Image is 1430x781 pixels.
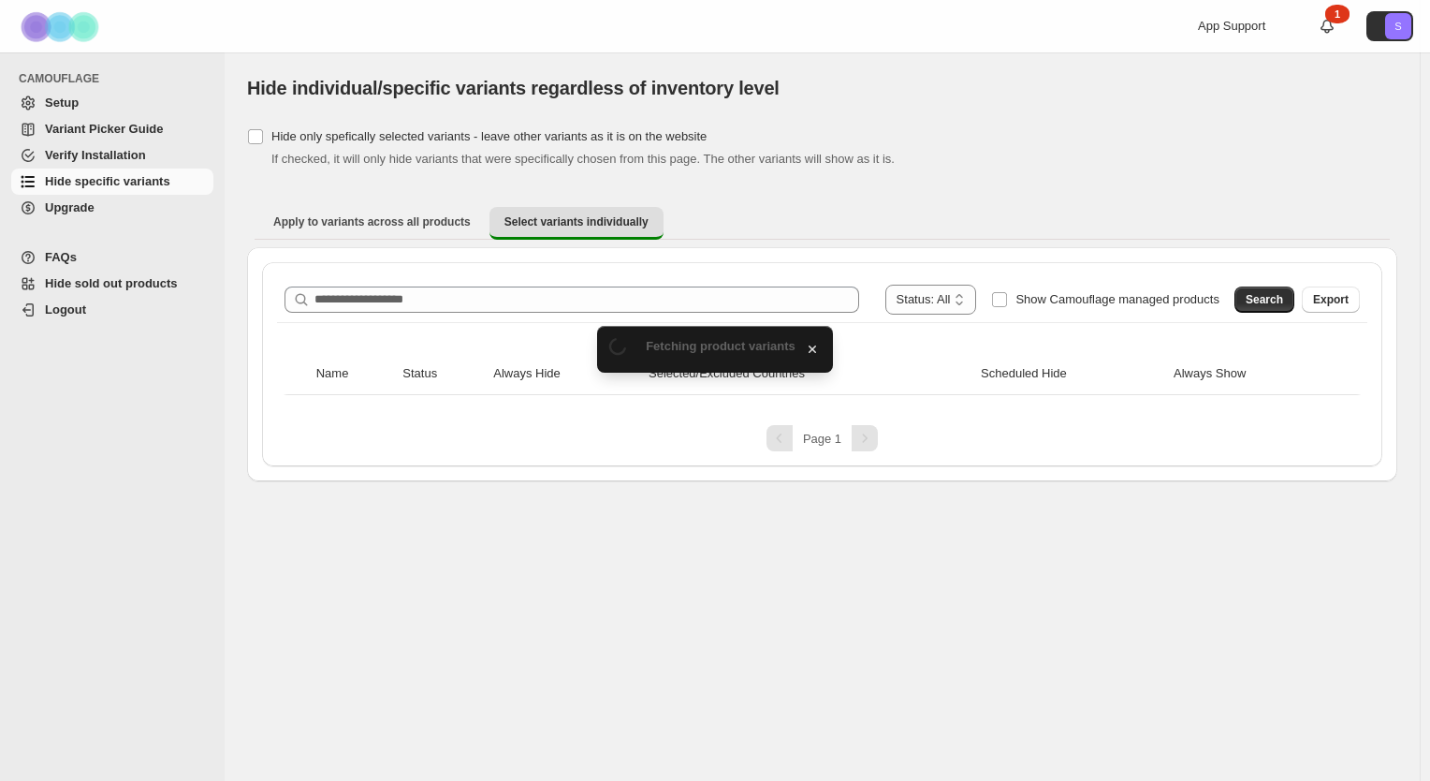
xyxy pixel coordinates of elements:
th: Scheduled Hide [975,353,1168,395]
span: Apply to variants across all products [273,214,471,229]
th: Selected/Excluded Countries [643,353,975,395]
a: FAQs [11,244,213,271]
span: Page 1 [803,432,841,446]
span: CAMOUFLAGE [19,71,215,86]
span: Fetching product variants [646,339,795,353]
span: App Support [1198,19,1265,33]
span: Hide sold out products [45,276,178,290]
span: Hide specific variants [45,174,170,188]
nav: Pagination [277,425,1367,451]
a: Logout [11,297,213,323]
button: Avatar with initials S [1366,11,1413,41]
span: Variant Picker Guide [45,122,163,136]
span: Verify Installation [45,148,146,162]
a: Variant Picker Guide [11,116,213,142]
a: Verify Installation [11,142,213,169]
span: Upgrade [45,200,95,214]
span: Show Camouflage managed products [1015,292,1219,306]
th: Always Show [1168,353,1334,395]
th: Always Hide [488,353,643,395]
button: Export [1302,287,1360,313]
a: Setup [11,90,213,116]
th: Status [397,353,488,395]
text: S [1394,21,1401,32]
span: Hide only spefically selected variants - leave other variants as it is on the website [271,129,707,143]
button: Apply to variants across all products [258,207,486,237]
span: If checked, it will only hide variants that were specifically chosen from this page. The other va... [271,152,895,166]
a: 1 [1318,17,1336,36]
span: Select variants individually [504,214,649,229]
img: Camouflage [15,1,109,52]
a: Hide sold out products [11,271,213,297]
div: Select variants individually [247,247,1397,481]
span: Logout [45,302,86,317]
a: Upgrade [11,195,213,221]
span: Hide individual/specific variants regardless of inventory level [247,78,780,98]
span: FAQs [45,250,77,264]
span: Avatar with initials S [1385,13,1411,39]
button: Select variants individually [489,207,664,240]
span: Setup [45,96,79,110]
span: Export [1313,292,1349,307]
a: Hide specific variants [11,169,213,195]
th: Name [311,353,398,395]
span: Search [1246,292,1283,307]
button: Search [1234,287,1294,313]
div: 1 [1325,5,1350,23]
